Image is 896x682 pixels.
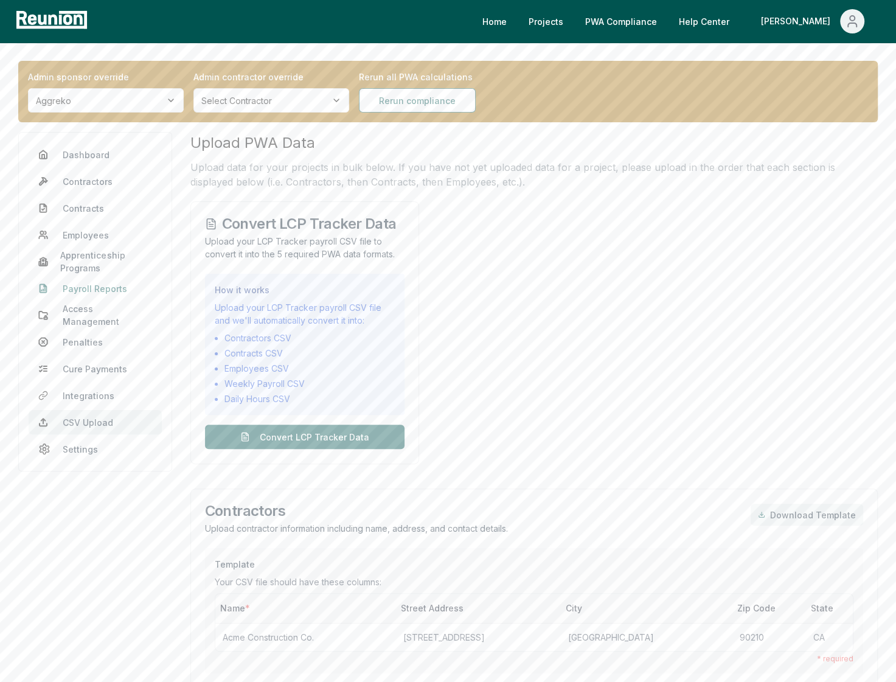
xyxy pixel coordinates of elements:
p: Upload contractor information including name, address, and contact details. [205,522,508,535]
label: Admin contractor override [193,71,349,83]
td: Acme Construction Co. [215,623,397,651]
h3: Convert LCP Tracker Data [205,217,405,231]
a: Integrations [29,383,162,408]
p: Upload your LCP Tracker payroll CSV file to convert it into the 5 required PWA data formats. [205,235,405,260]
td: [STREET_ADDRESS] [396,623,560,651]
li: Daily Hours CSV [224,392,395,405]
td: 90210 [732,623,806,651]
a: Contractors [29,169,162,193]
li: Weekly Payroll CSV [224,377,395,390]
button: Convert LCP Tracker Data [205,425,405,449]
p: Upload data for your projects in bulk below. If you have not yet uploaded data for a project, ple... [190,160,878,189]
a: Contracts [29,196,162,220]
label: Admin sponsor override [28,71,184,83]
a: Dashboard [29,142,162,167]
a: Penalties [29,330,162,354]
a: Apprenticeship Programs [29,249,162,274]
a: Projects [519,9,573,33]
a: Payroll Reports [29,276,162,301]
button: [PERSON_NAME] [751,9,874,33]
button: Rerun compliance [359,88,476,113]
span: City [565,603,582,613]
a: Employees [29,223,162,247]
div: Your CSV file should have these columns: [215,576,853,588]
li: Employees CSV [224,362,395,375]
a: Download Template [751,504,863,526]
span: Street Address [401,603,464,613]
h3: Template [215,558,853,571]
h3: Upload PWA Data [190,132,878,154]
span: State [811,603,833,613]
td: CA [806,623,853,651]
span: Zip Code [737,603,776,613]
h3: How it works [215,284,395,296]
div: [PERSON_NAME] [761,9,835,33]
div: * required [215,654,853,664]
a: PWA Compliance [575,9,667,33]
a: Help Center [669,9,739,33]
td: [GEOGRAPHIC_DATA] [560,623,732,651]
a: Home [473,9,516,33]
a: Settings [29,437,162,461]
a: Cure Payments [29,357,162,381]
h3: Contractors [205,504,508,518]
div: Upload your LCP Tracker payroll CSV file and we'll automatically convert it into: [215,301,395,327]
li: Contractors CSV [224,332,395,344]
a: Access Management [29,303,162,327]
span: Name [220,603,250,613]
a: CSV Upload [29,410,162,434]
li: Contracts CSV [224,347,395,360]
label: Rerun all PWA calculations [359,71,515,83]
nav: Main [473,9,884,33]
